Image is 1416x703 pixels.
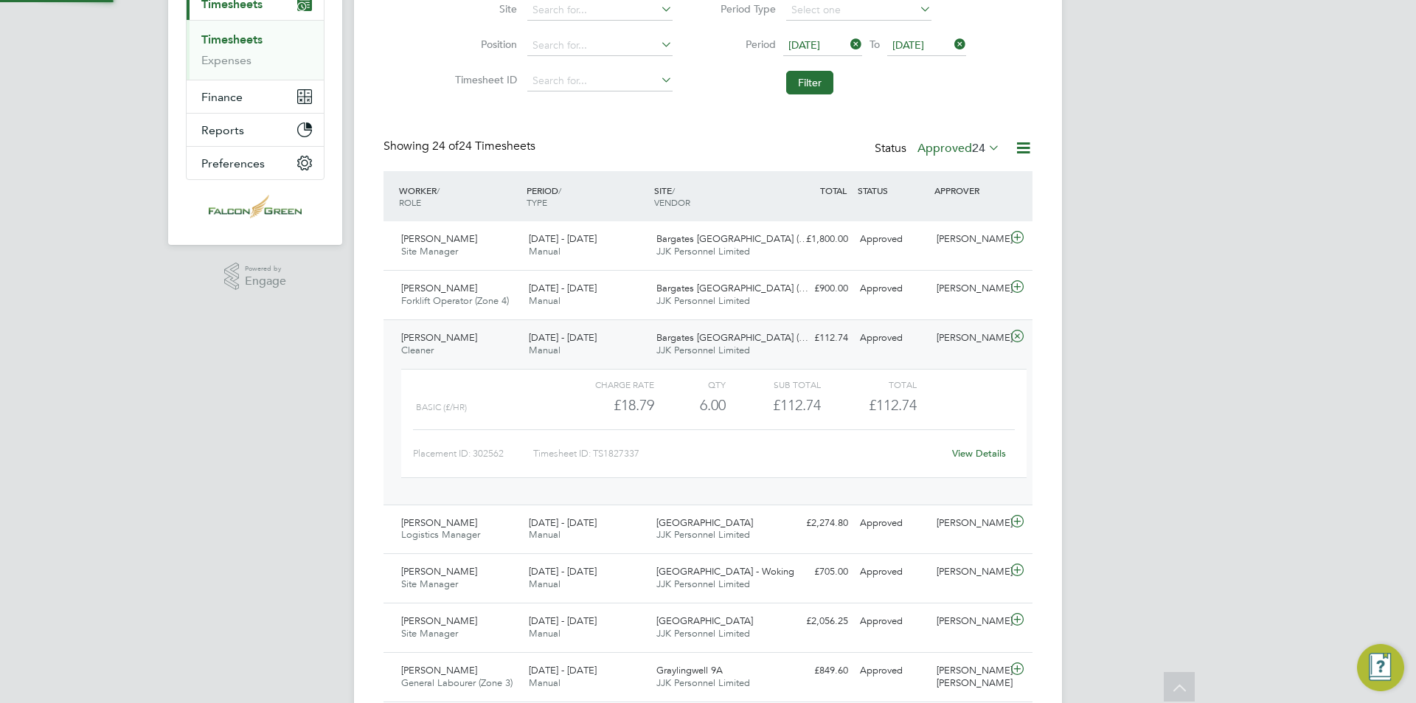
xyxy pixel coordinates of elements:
span: JJK Personnel Limited [656,528,750,541]
button: Reports [187,114,324,146]
span: Site Manager [401,627,458,640]
button: Filter [786,71,833,94]
span: Cleaner [401,344,434,356]
label: Site [451,2,517,15]
span: TOTAL [820,184,847,196]
span: JJK Personnel Limited [656,676,750,689]
span: [DATE] - [DATE] [529,664,597,676]
a: Timesheets [201,32,263,46]
span: / [558,184,561,196]
div: Timesheet ID: TS1827337 [533,442,943,465]
div: Approved [854,659,931,683]
div: Approved [854,326,931,350]
span: JJK Personnel Limited [656,627,750,640]
span: Forklift Operator (Zone 4) [401,294,509,307]
span: Bargates [GEOGRAPHIC_DATA] (… [656,232,808,245]
label: Position [451,38,517,51]
a: View Details [952,447,1006,460]
span: [DATE] - [DATE] [529,614,597,627]
span: [PERSON_NAME] [401,664,477,676]
span: ROLE [399,196,421,208]
span: [PERSON_NAME] [401,331,477,344]
span: Manual [529,528,560,541]
div: Approved [854,277,931,301]
div: Timesheets [187,20,324,80]
div: [PERSON_NAME] [931,609,1007,634]
div: Placement ID: 302562 [413,442,533,465]
span: Bargates [GEOGRAPHIC_DATA] (… [656,331,808,344]
span: / [437,184,440,196]
label: Timesheet ID [451,73,517,86]
span: Finance [201,90,243,104]
span: [DATE] - [DATE] [529,282,597,294]
span: 24 Timesheets [432,139,535,153]
a: Expenses [201,53,251,67]
span: Bargates [GEOGRAPHIC_DATA] (… [656,282,808,294]
div: Charge rate [559,375,654,393]
span: VENDOR [654,196,690,208]
span: Preferences [201,156,265,170]
span: [PERSON_NAME] [401,232,477,245]
div: [PERSON_NAME] [931,326,1007,350]
span: Engage [245,275,286,288]
span: Site Manager [401,245,458,257]
span: Site Manager [401,578,458,590]
span: Manual [529,578,560,590]
span: JJK Personnel Limited [656,578,750,590]
span: basic (£/HR) [416,402,467,412]
label: Period Type [709,2,776,15]
span: To [865,35,884,54]
div: [PERSON_NAME] [PERSON_NAME] [931,659,1007,696]
div: Approved [854,227,931,252]
span: Manual [529,294,560,307]
div: £2,056.25 [777,609,854,634]
span: Reports [201,123,244,137]
span: JJK Personnel Limited [656,344,750,356]
div: Approved [854,511,931,536]
div: [PERSON_NAME] [931,227,1007,252]
div: SITE [650,177,778,215]
span: Manual [529,344,560,356]
span: [DATE] - [DATE] [529,516,597,529]
span: [DATE] - [DATE] [529,565,597,578]
div: Showing [383,139,538,154]
a: Go to home page [186,195,324,218]
div: £900.00 [777,277,854,301]
label: Approved [917,141,1000,156]
div: Sub Total [726,375,821,393]
span: £112.74 [869,396,917,414]
div: £2,274.80 [777,511,854,536]
span: Manual [529,676,560,689]
button: Preferences [187,147,324,179]
a: Powered byEngage [224,263,287,291]
div: £849.60 [777,659,854,683]
span: [PERSON_NAME] [401,282,477,294]
span: Logistics Manager [401,528,480,541]
span: JJK Personnel Limited [656,294,750,307]
div: £705.00 [777,560,854,584]
div: Approved [854,560,931,584]
span: [GEOGRAPHIC_DATA] [656,516,753,529]
button: Engage Resource Center [1357,644,1404,691]
span: Manual [529,627,560,640]
button: Finance [187,80,324,113]
span: [GEOGRAPHIC_DATA] [656,614,753,627]
span: 24 of [432,139,459,153]
div: WORKER [395,177,523,215]
div: Total [821,375,916,393]
span: [PERSON_NAME] [401,565,477,578]
span: TYPE [527,196,547,208]
span: [GEOGRAPHIC_DATA] - Woking [656,565,794,578]
span: / [672,184,675,196]
div: 6.00 [654,393,726,418]
div: [PERSON_NAME] [931,560,1007,584]
div: Status [875,139,1003,159]
div: £18.79 [559,393,654,418]
span: [DATE] [788,38,820,52]
span: [DATE] - [DATE] [529,232,597,245]
div: £1,800.00 [777,227,854,252]
div: [PERSON_NAME] [931,277,1007,301]
div: PERIOD [523,177,650,215]
span: Powered by [245,263,286,275]
span: [DATE] [892,38,924,52]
